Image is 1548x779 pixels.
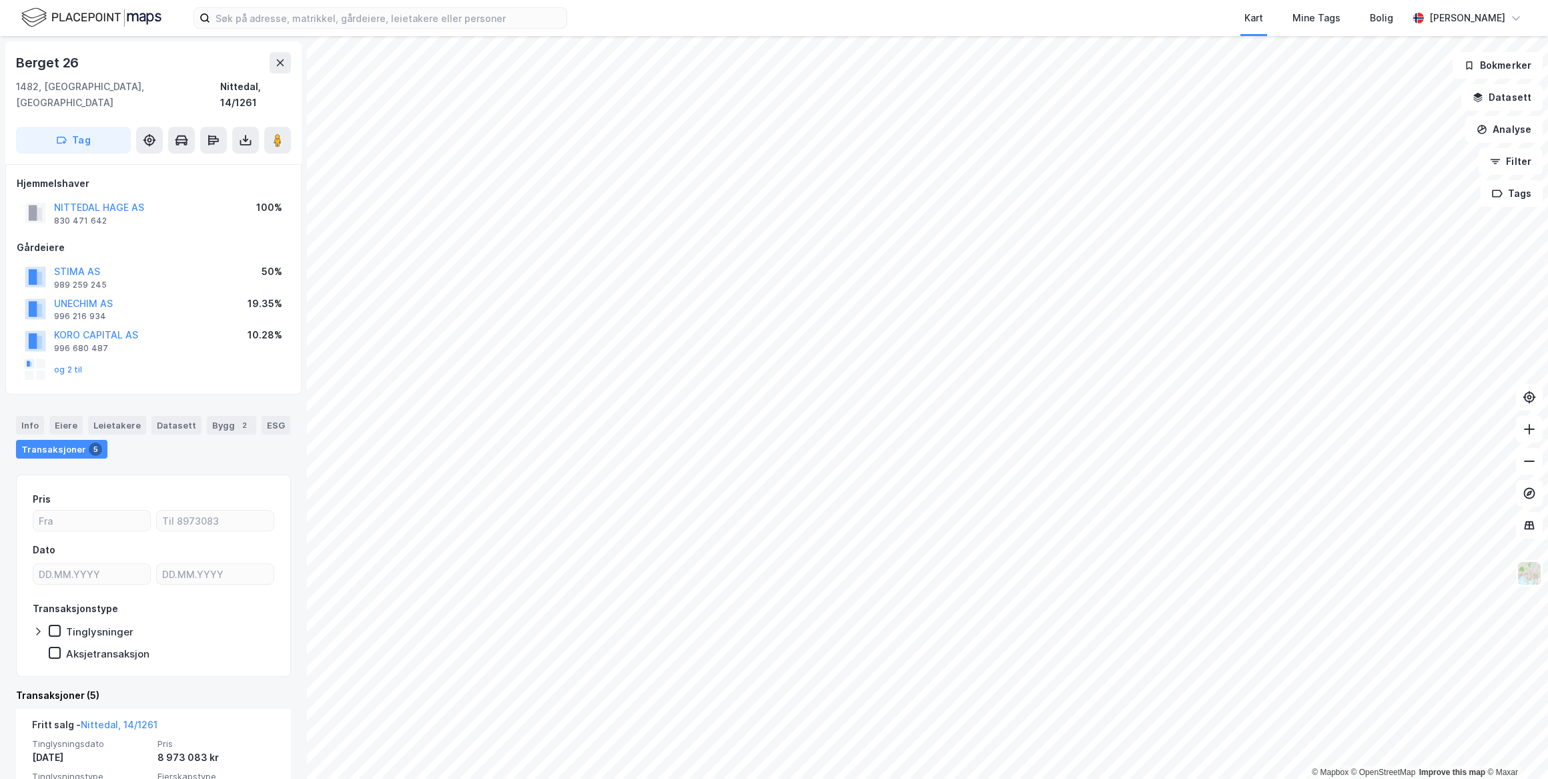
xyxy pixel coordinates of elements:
div: Gårdeiere [17,240,290,256]
div: [PERSON_NAME] [1429,10,1505,26]
div: 989 259 245 [54,280,107,290]
div: Dato [33,542,55,558]
div: 996 216 934 [54,311,106,322]
div: 996 680 487 [54,343,108,354]
div: ESG [262,416,290,435]
img: logo.f888ab2527a4732fd821a326f86c7f29.svg [21,6,161,29]
button: Bokmerker [1453,52,1543,79]
div: 19.35% [248,296,282,312]
span: Pris [157,738,275,750]
div: 5 [89,443,102,456]
div: 2 [238,419,251,432]
div: Berget 26 [16,52,81,73]
input: Fra [33,511,150,531]
span: Tinglysningsdato [32,738,149,750]
div: Nittedal, 14/1261 [220,79,291,111]
a: Nittedal, 14/1261 [81,719,157,730]
input: Søk på adresse, matrikkel, gårdeiere, leietakere eller personer [210,8,566,28]
div: Leietakere [88,416,146,435]
div: Bygg [207,416,256,435]
a: Improve this map [1419,768,1485,777]
button: Filter [1479,148,1543,175]
img: Z [1517,561,1542,586]
div: Pris [33,491,51,507]
div: Info [16,416,44,435]
div: Datasett [151,416,202,435]
div: Transaksjoner (5) [16,688,291,704]
div: Fritt salg - [32,717,157,738]
div: Tinglysninger [66,625,133,638]
div: Eiere [49,416,83,435]
input: Til 8973083 [157,511,274,531]
iframe: Chat Widget [1481,715,1548,779]
div: 1482, [GEOGRAPHIC_DATA], [GEOGRAPHIC_DATA] [16,79,220,111]
div: 10.28% [248,327,282,343]
div: Bolig [1370,10,1393,26]
div: Transaksjoner [16,440,107,459]
div: 8 973 083 kr [157,750,275,766]
button: Tags [1481,180,1543,207]
input: DD.MM.YYYY [33,564,150,584]
div: Kontrollprogram for chat [1481,715,1548,779]
input: DD.MM.YYYY [157,564,274,584]
button: Analyse [1465,116,1543,143]
div: Transaksjonstype [33,601,118,617]
a: OpenStreetMap [1351,768,1416,777]
div: 830 471 642 [54,216,107,226]
div: Mine Tags [1292,10,1340,26]
div: 50% [262,264,282,280]
div: Aksjetransaksjon [66,647,149,660]
a: Mapbox [1312,768,1348,777]
button: Tag [16,127,131,154]
div: Hjemmelshaver [17,176,290,192]
div: 100% [256,200,282,216]
div: [DATE] [32,750,149,766]
div: Kart [1244,10,1263,26]
button: Datasett [1461,84,1543,111]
